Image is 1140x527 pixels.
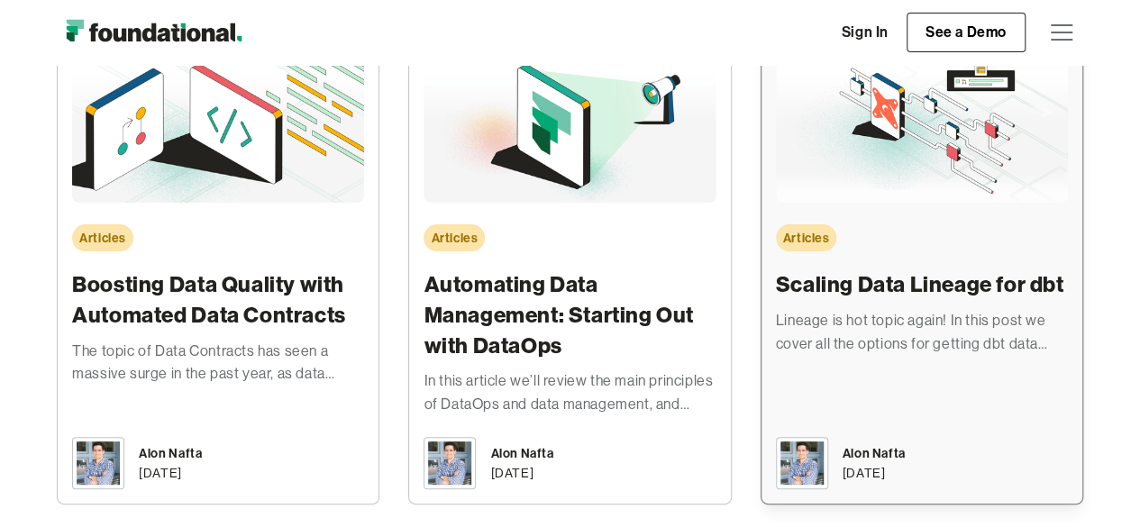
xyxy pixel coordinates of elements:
div: Alon Nafta [843,443,906,463]
img: Foundational Logo [57,14,251,50]
div: Articles [79,228,126,248]
div: Lineage is hot topic again! In this post we cover all the options for getting dbt data lineage to... [776,309,1068,355]
a: ArticlesBoosting Data Quality with Automated Data ContractsThe topic of Data Contracts has seen a... [57,35,379,504]
div: Articles [431,228,478,248]
a: home [57,14,251,50]
div: Alon Nafta [139,443,202,463]
div: The topic of Data Contracts has seen a massive surge in the past year, as data quality challenges... [72,340,364,386]
a: See a Demo [907,13,1026,52]
h3: Automating Data Management: Starting Out with DataOps [424,269,716,360]
a: ArticlesScaling Data Lineage for dbtLineage is hot topic again! In this post we cover all the opt... [761,35,1083,504]
a: ArticlesAutomating Data Management: Starting Out with DataOpsIn this article we’ll review the mai... [408,35,731,504]
div: In this article we’ll review the main principles of DataOps and data management, and suggest solu... [424,369,716,415]
div: Alon Nafta [490,443,553,463]
h3: Scaling Data Lineage for dbt [776,269,1068,300]
a: Sign In [824,14,907,51]
iframe: Chat Widget [1050,441,1140,527]
div: Articles [783,228,830,248]
h3: Boosting Data Quality with Automated Data Contracts [72,269,364,330]
div: [DATE] [139,463,182,483]
div: menu [1040,11,1083,54]
div: [DATE] [490,463,534,483]
div: [DATE] [843,463,886,483]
